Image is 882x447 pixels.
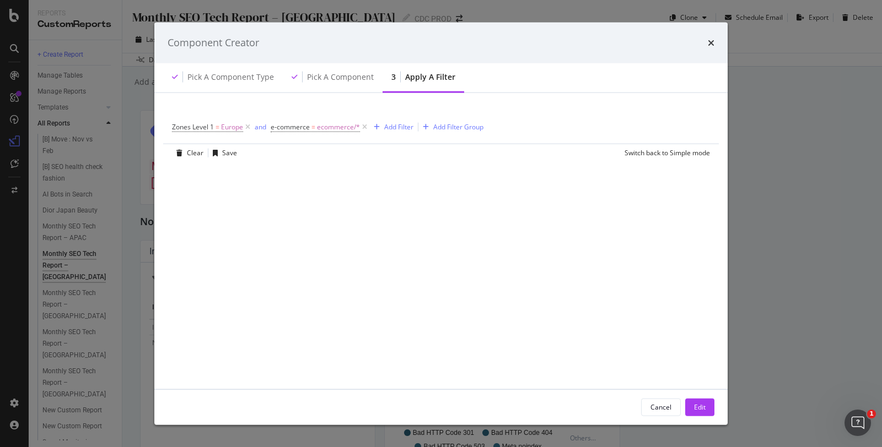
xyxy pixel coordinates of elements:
[255,122,266,131] div: and
[650,402,671,412] div: Cancel
[405,71,455,82] div: Apply a Filter
[172,122,214,131] span: Zones Level 1
[311,122,315,131] span: =
[391,71,396,82] div: 3
[255,121,266,132] button: and
[216,122,219,131] span: =
[222,148,237,157] div: Save
[208,144,237,161] button: Save
[708,36,714,50] div: times
[187,71,274,82] div: Pick a Component type
[221,119,243,134] span: Europe
[168,36,259,50] div: Component Creator
[641,398,681,416] button: Cancel
[317,119,360,134] span: ecommerce/*
[154,23,728,425] div: modal
[845,410,871,436] iframe: Intercom live chat
[867,410,876,418] span: 1
[172,144,203,161] button: Clear
[620,144,710,161] button: Switch back to Simple mode
[307,71,374,82] div: Pick a Component
[187,148,203,157] div: Clear
[625,148,710,157] div: Switch back to Simple mode
[384,122,413,132] div: Add Filter
[369,120,413,133] button: Add Filter
[418,120,483,133] button: Add Filter Group
[694,402,706,412] div: Edit
[433,122,483,132] div: Add Filter Group
[271,122,310,131] span: e-commerce
[685,398,714,416] button: Edit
